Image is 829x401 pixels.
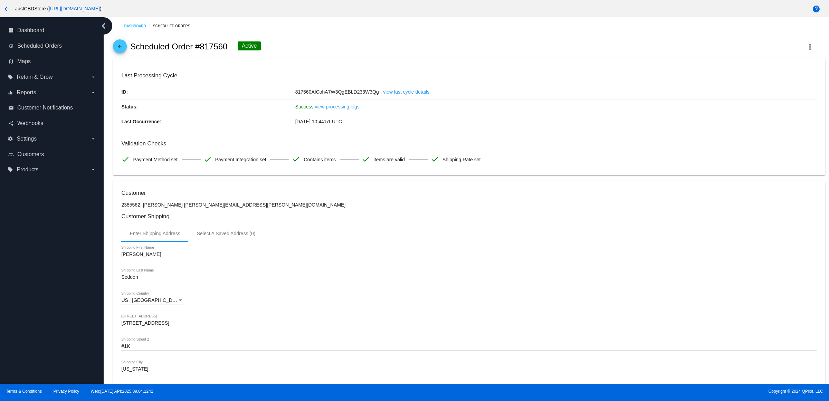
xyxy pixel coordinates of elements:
[431,155,439,163] mat-icon: check
[121,85,295,99] p: ID:
[121,297,182,303] span: US | [GEOGRAPHIC_DATA]
[442,152,481,167] span: Shipping Rate set
[121,202,817,208] p: 2385562: [PERSON_NAME] [PERSON_NAME][EMAIL_ADDRESS][PERSON_NAME][DOMAIN_NAME]
[8,102,96,113] a: email Customer Notifications
[90,167,96,172] i: arrow_drop_down
[17,166,38,173] span: Products
[17,74,53,80] span: Retain & Grow
[121,99,295,114] p: Status:
[121,140,817,147] h3: Validation Checks
[8,40,96,51] a: update Scheduled Orders
[373,152,405,167] span: Items are valid
[8,118,96,129] a: share Webhooks
[130,231,180,236] div: Enter Shipping Address
[6,389,42,394] a: Terms & Conditions
[8,167,13,172] i: local_offer
[295,119,342,124] span: [DATE] 10:44:51 UTC
[116,44,124,52] mat-icon: arrow_back
[292,155,300,163] mat-icon: check
[8,28,14,33] i: dashboard
[121,344,817,349] input: Shipping Street 2
[98,20,109,31] i: chevron_left
[90,90,96,95] i: arrow_drop_down
[49,6,100,11] a: [URL][DOMAIN_NAME]
[295,89,382,95] span: 817560AICohA7W3QgEBbD233W3Qg -
[8,136,13,142] i: settings
[15,6,102,11] span: JustCBDStore ( )
[54,389,79,394] a: Privacy Policy
[383,85,429,99] a: view last cycle details
[203,155,212,163] mat-icon: check
[8,121,14,126] i: share
[153,21,196,31] a: Scheduled Orders
[8,74,13,80] i: local_offer
[812,5,820,13] mat-icon: help
[8,56,96,67] a: map Maps
[315,99,360,114] a: view processing logs
[8,43,14,49] i: update
[8,25,96,36] a: dashboard Dashboard
[124,21,153,31] a: Dashboard
[8,149,96,160] a: people_outline Customers
[121,366,183,372] input: Shipping City
[8,105,14,111] i: email
[17,58,31,65] span: Maps
[121,252,183,257] input: Shipping First Name
[420,389,823,394] span: Copyright © 2024 QPilot, LLC
[8,90,13,95] i: equalizer
[197,231,256,236] div: Select A Saved Address (0)
[8,59,14,64] i: map
[121,190,817,196] h3: Customer
[90,74,96,80] i: arrow_drop_down
[8,152,14,157] i: people_outline
[806,43,814,51] mat-icon: more_vert
[121,155,130,163] mat-icon: check
[238,41,261,50] div: Active
[3,5,11,13] mat-icon: arrow_back
[121,213,817,220] h3: Customer Shipping
[17,120,43,126] span: Webhooks
[121,321,817,326] input: Shipping Street 1
[121,114,295,129] p: Last Occurrence:
[91,389,153,394] a: Web:[DATE] API:2025.09.04.1242
[17,105,73,111] span: Customer Notifications
[17,43,62,49] span: Scheduled Orders
[295,104,314,109] span: Success
[215,152,266,167] span: Payment Integration set
[90,136,96,142] i: arrow_drop_down
[304,152,336,167] span: Contains items
[17,136,37,142] span: Settings
[130,42,228,51] h2: Scheduled Order #817560
[17,151,44,157] span: Customers
[121,298,183,303] mat-select: Shipping Country
[133,152,177,167] span: Payment Method set
[121,72,817,79] h3: Last Processing Cycle
[17,27,44,34] span: Dashboard
[17,89,36,96] span: Reports
[121,275,183,280] input: Shipping Last Name
[362,155,370,163] mat-icon: check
